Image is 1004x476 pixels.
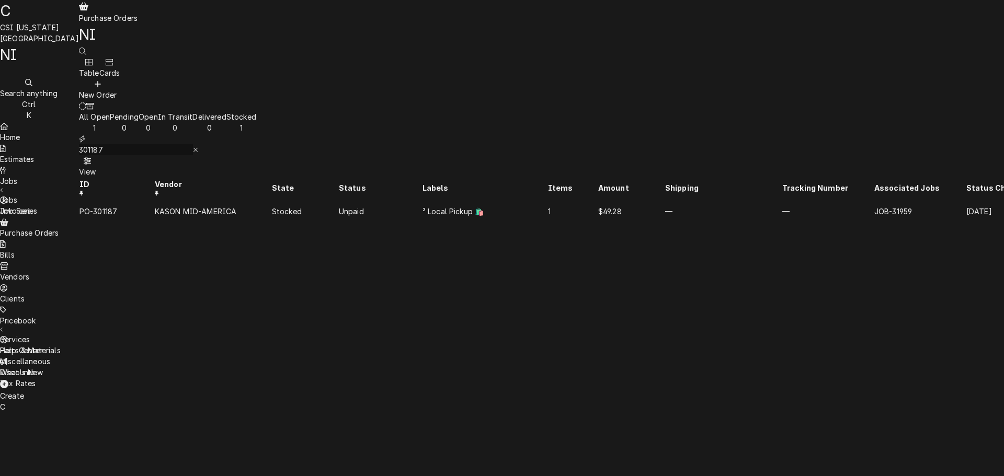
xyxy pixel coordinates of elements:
[79,45,86,56] button: Open search
[79,179,154,198] div: ID
[272,182,338,193] div: State
[79,90,117,99] span: New Order
[139,111,158,122] div: Open
[339,182,421,193] div: Status
[79,155,96,177] button: View
[193,144,199,155] button: Erase input
[339,206,421,217] div: Unpaid
[79,144,193,155] input: Keyword search
[192,122,226,133] div: 0
[79,206,154,217] div: PO-301187
[22,100,36,109] span: Ctrl
[192,111,226,122] div: Delivered
[226,111,256,122] div: Stocked
[548,206,597,217] div: 1
[79,122,110,133] div: 1
[79,167,96,176] span: View
[874,182,965,193] div: Associated Jobs
[99,67,120,78] div: Cards
[110,122,139,133] div: 0
[139,122,158,133] div: 0
[423,206,547,217] div: ² Local Pickup 🛍️
[272,206,338,217] div: Stocked
[158,122,193,133] div: 0
[79,78,117,100] button: New Order
[155,206,271,217] div: KASON MID-AMERICA
[110,111,139,122] div: Pending
[155,179,271,198] div: Vendor
[665,206,781,217] div: —
[598,182,664,193] div: Amount
[79,14,138,22] span: Purchase Orders
[782,206,873,217] div: —
[423,182,547,193] div: Labels
[79,111,110,122] div: All Open
[548,182,597,193] div: Items
[782,182,873,193] div: Tracking Number
[158,111,193,122] div: In Transit
[79,67,99,78] div: Table
[598,206,664,217] div: $49.28
[226,122,256,133] div: 1
[27,111,31,120] span: K
[665,182,781,193] div: Shipping
[874,206,965,217] div: JOB-31959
